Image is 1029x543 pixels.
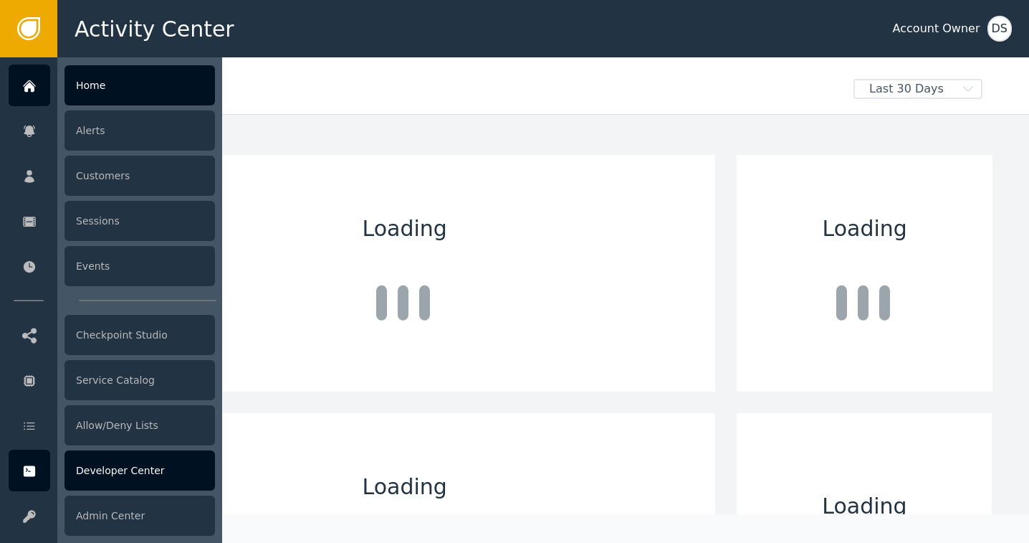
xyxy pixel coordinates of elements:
[893,20,980,37] div: Account Owner
[64,315,215,355] div: Checkpoint Studio
[822,490,906,522] span: Loading
[855,80,958,98] span: Last 30 Days
[9,405,215,446] a: Allow/Deny Lists
[64,360,215,400] div: Service Catalog
[9,314,215,356] a: Checkpoint Studio
[363,471,447,503] span: Loading
[64,201,215,241] div: Sessions
[363,212,447,245] span: Loading
[64,156,215,196] div: Customers
[9,110,215,151] a: Alerts
[9,450,215,491] a: Developer Center
[64,450,215,491] div: Developer Center
[64,405,215,445] div: Allow/Deny Lists
[64,246,215,286] div: Events
[75,13,234,45] span: Activity Center
[94,79,843,110] div: Welcome
[9,155,215,197] a: Customers
[843,79,992,99] button: Last 30 Days
[823,212,907,245] span: Loading
[9,65,215,106] a: Home
[9,495,215,537] a: Admin Center
[987,16,1012,42] button: DS
[9,245,215,287] a: Events
[9,359,215,401] a: Service Catalog
[64,110,215,151] div: Alerts
[64,65,215,105] div: Home
[9,200,215,242] a: Sessions
[64,496,215,536] div: Admin Center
